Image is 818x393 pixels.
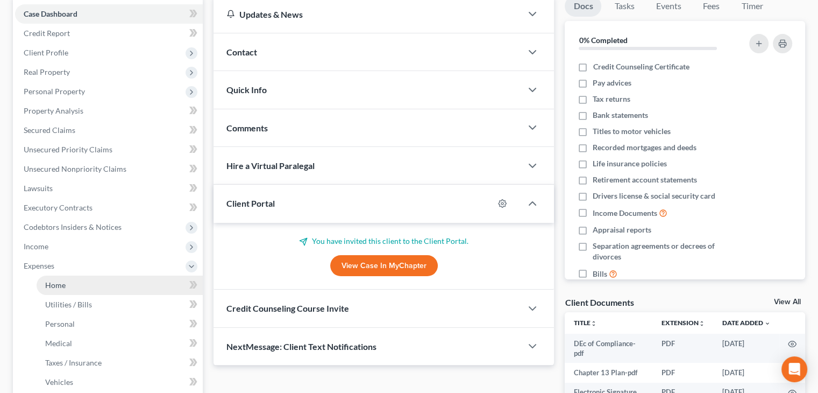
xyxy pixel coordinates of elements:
span: Credit Report [24,29,70,38]
span: Expenses [24,261,54,270]
span: Codebtors Insiders & Notices [24,222,122,231]
span: Personal [45,319,75,328]
span: Home [45,280,66,290]
span: Bank statements [593,110,648,121]
div: Client Documents [565,297,634,308]
a: Taxes / Insurance [37,353,203,373]
a: Property Analysis [15,101,203,121]
span: Drivers license & social security card [593,191,715,201]
a: Date Added expand_more [722,319,771,327]
span: Personal Property [24,87,85,96]
td: PDF [653,363,714,382]
span: Income Documents [593,208,657,219]
span: Vehicles [45,377,73,387]
span: Taxes / Insurance [45,358,102,367]
span: Credit Counseling Certificate [593,61,689,72]
a: Titleunfold_more [573,319,596,327]
span: Contact [226,47,257,57]
span: Retirement account statements [593,174,697,185]
i: expand_more [764,320,771,327]
a: Extensionunfold_more [661,319,705,327]
span: Property Analysis [24,106,83,115]
span: Separation agreements or decrees of divorces [593,241,736,262]
span: NextMessage: Client Text Notifications [226,341,376,352]
span: Comments [226,123,268,133]
span: Client Profile [24,48,68,57]
a: Secured Claims [15,121,203,140]
i: unfold_more [699,320,705,327]
span: Medical [45,339,72,348]
div: Updates & News [226,9,509,20]
span: Case Dashboard [24,9,77,18]
span: Tax returns [593,94,630,104]
span: Lawsuits [24,184,53,193]
a: Credit Report [15,24,203,43]
span: Hire a Virtual Paralegal [226,160,315,171]
span: Real Property [24,67,70,76]
a: Utilities / Bills [37,295,203,314]
span: Executory Contracts [24,203,93,212]
span: Credit Counseling Course Invite [226,303,349,313]
td: DEc of Compliance-pdf [565,334,653,363]
span: Pay advices [593,78,631,88]
span: Quick Info [226,85,267,95]
td: Chapter 13 Plan-pdf [565,363,653,382]
a: View Case in MyChapter [330,255,438,277]
span: Unsecured Priority Claims [24,145,112,154]
p: You have invited this client to the Client Portal. [226,236,541,247]
span: Utilities / Bills [45,300,92,309]
span: Unsecured Nonpriority Claims [24,164,126,173]
strong: 0% Completed [579,36,627,45]
span: Bills [593,269,607,279]
a: Home [37,276,203,295]
td: [DATE] [714,363,779,382]
span: Titles to motor vehicles [593,126,671,137]
a: View All [774,298,801,306]
a: Personal [37,314,203,334]
a: Medical [37,334,203,353]
a: Unsecured Priority Claims [15,140,203,159]
span: Client Portal [226,198,275,208]
div: Open Intercom Messenger [781,356,807,382]
i: unfold_more [590,320,596,327]
a: Case Dashboard [15,4,203,24]
td: [DATE] [714,334,779,363]
a: Vehicles [37,373,203,392]
a: Unsecured Nonpriority Claims [15,159,203,179]
span: Life insurance policies [593,158,667,169]
span: Recorded mortgages and deeds [593,142,696,153]
span: Secured Claims [24,125,75,135]
a: Lawsuits [15,179,203,198]
a: Executory Contracts [15,198,203,217]
td: PDF [653,334,714,363]
span: Income [24,242,48,251]
span: Appraisal reports [593,224,651,235]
